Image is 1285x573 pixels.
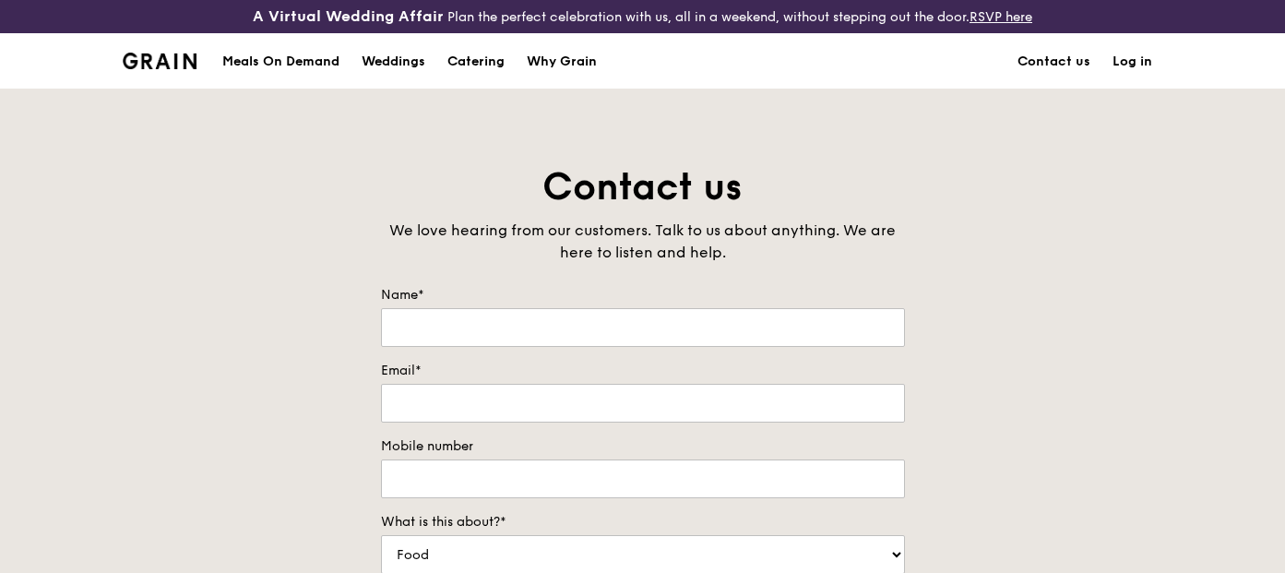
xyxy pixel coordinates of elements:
[362,34,425,90] div: Weddings
[381,162,905,212] h1: Contact us
[1006,34,1101,90] a: Contact us
[516,34,608,90] a: Why Grain
[1101,34,1163,90] a: Log in
[253,7,444,26] h3: A Virtual Wedding Affair
[436,34,516,90] a: Catering
[381,220,905,264] div: We love hearing from our customers. Talk to us about anything. We are here to listen and help.
[381,362,905,380] label: Email*
[123,53,197,69] img: Grain
[447,34,505,90] div: Catering
[381,286,905,304] label: Name*
[527,34,597,90] div: Why Grain
[970,9,1032,25] a: RSVP here
[351,34,436,90] a: Weddings
[214,7,1071,26] div: Plan the perfect celebration with us, all in a weekend, without stepping out the door.
[381,513,905,531] label: What is this about?*
[123,32,197,88] a: GrainGrain
[222,34,339,90] div: Meals On Demand
[381,437,905,456] label: Mobile number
